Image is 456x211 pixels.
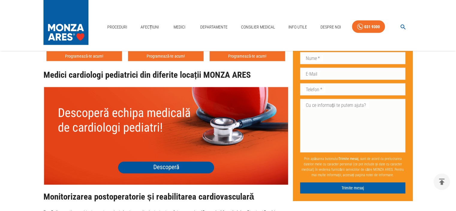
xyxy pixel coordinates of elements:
a: Medici [170,21,189,33]
button: Programează-te acum! [128,51,204,61]
a: Departamente [198,21,230,33]
div: 031 9300 [364,23,380,31]
a: Proceduri [105,21,130,33]
p: Prin apăsarea butonului , sunt de acord cu prelucrarea datelor mele cu caracter personal (ce pot ... [300,154,406,180]
a: Info Utile [286,21,309,33]
button: delete [434,173,450,190]
button: Programează-te acum! [210,51,285,61]
a: Despre Noi [318,21,343,33]
button: Trimite mesaj [300,182,406,194]
button: Programează-te acum! [46,51,122,61]
h2: Medici cardiologi pediatrici din diferite locații MONZA ARES [43,70,288,80]
h2: Monitorizarea postoperatorie și reabilitarea cardiovasculară [43,192,288,202]
a: Afecțiuni [138,21,162,33]
b: Trimite mesaj [338,157,359,161]
img: null [43,87,288,185]
a: Consilier Medical [238,21,277,33]
a: 031 9300 [352,20,385,33]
